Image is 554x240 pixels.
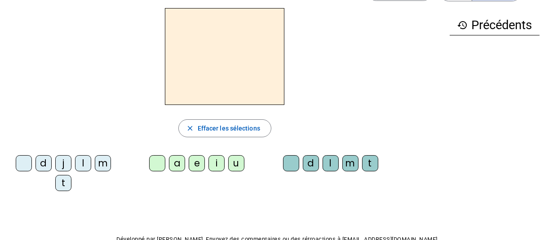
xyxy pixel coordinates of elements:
div: u [228,155,244,171]
div: a [169,155,185,171]
button: Effacer les sélections [178,119,271,137]
div: m [95,155,111,171]
h3: Précédents [450,15,540,35]
mat-icon: close [186,124,194,132]
div: d [35,155,52,171]
div: t [55,175,71,191]
div: i [208,155,225,171]
span: Effacer les sélections [198,123,260,134]
div: l [323,155,339,171]
div: t [362,155,378,171]
div: l [75,155,91,171]
div: m [342,155,359,171]
div: j [55,155,71,171]
div: d [303,155,319,171]
mat-icon: history [457,20,468,31]
div: e [189,155,205,171]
